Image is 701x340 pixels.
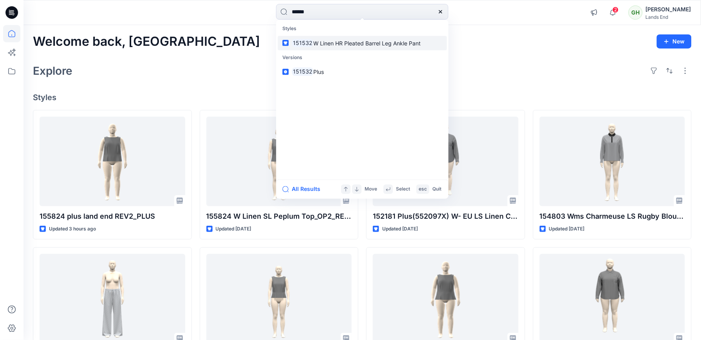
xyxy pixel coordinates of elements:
[278,22,447,36] p: Styles
[382,225,418,233] p: Updated [DATE]
[282,185,325,194] button: All Results
[540,117,685,206] a: 154803 Wms Charmeuse LS Rugby Blouse
[40,117,185,206] a: 155824 plus land end REV2_PLUS
[278,65,447,79] a: 151532Plus
[373,211,519,222] p: 152181 Plus(552097X) W- EU LS Linen Classic Button- Through Shirt_REV03
[206,117,352,206] a: 155824 W Linen SL Peplum Top_OP2_REV4
[419,185,427,193] p: esc
[40,211,185,222] p: 155824 plus land end REV2_PLUS
[33,34,260,49] h2: Welcome back, [GEOGRAPHIC_DATA]
[292,38,313,47] mark: 151532
[549,225,585,233] p: Updated [DATE]
[646,14,691,20] div: Lands End
[396,185,410,193] p: Select
[292,67,313,76] mark: 151532
[33,65,72,77] h2: Explore
[49,225,96,233] p: Updated 3 hours ago
[646,5,691,14] div: [PERSON_NAME]
[612,7,619,13] span: 2
[629,5,643,20] div: GH
[432,185,441,193] p: Quit
[33,93,692,102] h4: Styles
[365,185,377,193] p: Move
[313,68,324,75] span: Plus
[206,211,352,222] p: 155824 W Linen SL Peplum Top_OP2_REV4
[278,36,447,50] a: 151532W Linen HR Pleated Barrel Leg Ankle Pant
[313,40,421,46] span: W Linen HR Pleated Barrel Leg Ankle Pant
[657,34,692,49] button: New
[216,225,251,233] p: Updated [DATE]
[278,50,447,65] p: Versions
[540,211,685,222] p: 154803 Wms Charmeuse LS Rugby Blouse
